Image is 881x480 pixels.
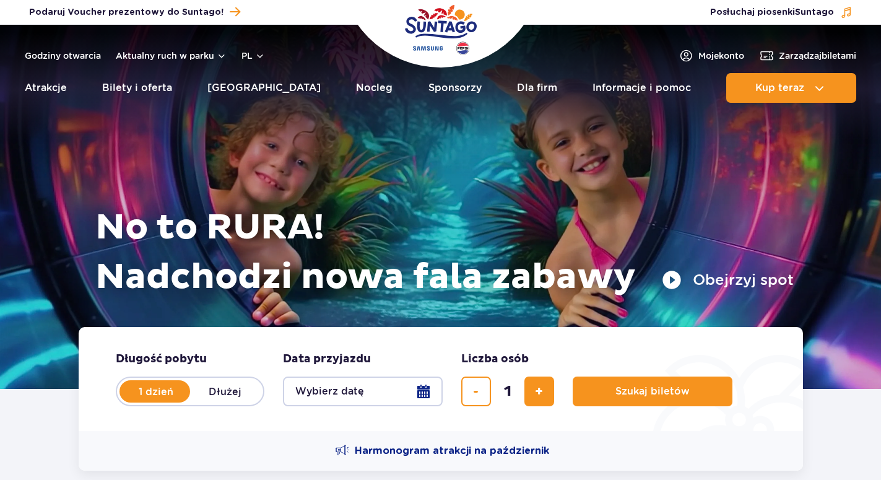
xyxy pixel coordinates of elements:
span: Moje konto [698,50,744,62]
span: Posłuchaj piosenki [710,6,834,19]
a: Bilety i oferta [102,73,172,103]
a: Podaruj Voucher prezentowy do Suntago! [29,4,240,20]
button: dodaj bilet [524,377,554,406]
a: Zarządzajbiletami [759,48,856,63]
span: Szukaj biletów [615,386,690,397]
span: Harmonogram atrakcji na październik [355,444,549,458]
button: Posłuchaj piosenkiSuntago [710,6,853,19]
a: Mojekonto [679,48,744,63]
a: Nocleg [356,73,393,103]
button: Aktualny ruch w parku [116,51,227,61]
span: Długość pobytu [116,352,207,367]
a: Atrakcje [25,73,67,103]
span: Podaruj Voucher prezentowy do Suntago! [29,6,224,19]
button: Kup teraz [726,73,856,103]
a: [GEOGRAPHIC_DATA] [207,73,321,103]
button: Obejrzyj spot [662,270,794,290]
span: Liczba osób [461,352,529,367]
input: liczba biletów [493,377,523,406]
a: Informacje i pomoc [592,73,691,103]
a: Sponsorzy [428,73,482,103]
span: Zarządzaj biletami [779,50,856,62]
a: Harmonogram atrakcji na październik [335,443,549,458]
span: Suntago [795,8,834,17]
button: Szukaj biletów [573,377,732,406]
a: Dla firm [517,73,557,103]
h1: No to RURA! Nadchodzi nowa fala zabawy [95,203,794,302]
span: Kup teraz [755,82,804,94]
button: pl [241,50,265,62]
button: usuń bilet [461,377,491,406]
a: Godziny otwarcia [25,50,101,62]
label: Dłużej [190,378,261,404]
label: 1 dzień [121,378,191,404]
button: Wybierz datę [283,377,443,406]
form: Planowanie wizyty w Park of Poland [79,327,803,431]
span: Data przyjazdu [283,352,371,367]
